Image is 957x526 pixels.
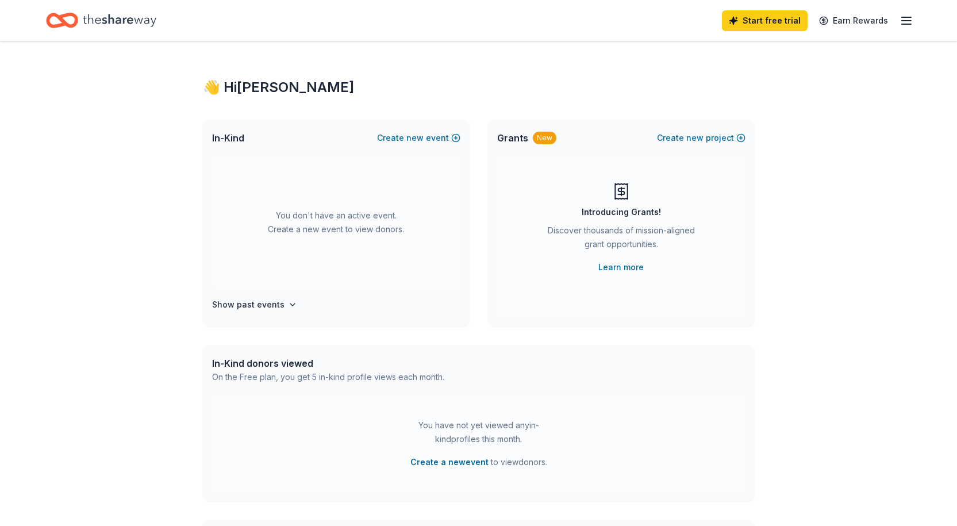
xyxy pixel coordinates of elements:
[686,131,704,145] span: new
[203,78,755,97] div: 👋 Hi [PERSON_NAME]
[410,455,489,469] button: Create a newevent
[377,131,460,145] button: Createnewevent
[406,131,424,145] span: new
[212,370,444,384] div: On the Free plan, you get 5 in-kind profile views each month.
[46,7,156,34] a: Home
[582,205,661,219] div: Introducing Grants!
[212,131,244,145] span: In-Kind
[598,260,644,274] a: Learn more
[533,132,556,144] div: New
[497,131,528,145] span: Grants
[212,298,285,312] h4: Show past events
[407,419,551,446] div: You have not yet viewed any in-kind profiles this month.
[212,356,444,370] div: In-Kind donors viewed
[812,10,895,31] a: Earn Rewards
[410,455,547,469] span: to view donors .
[212,156,460,289] div: You don't have an active event. Create a new event to view donors.
[722,10,808,31] a: Start free trial
[657,131,745,145] button: Createnewproject
[543,224,700,256] div: Discover thousands of mission-aligned grant opportunities.
[212,298,297,312] button: Show past events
